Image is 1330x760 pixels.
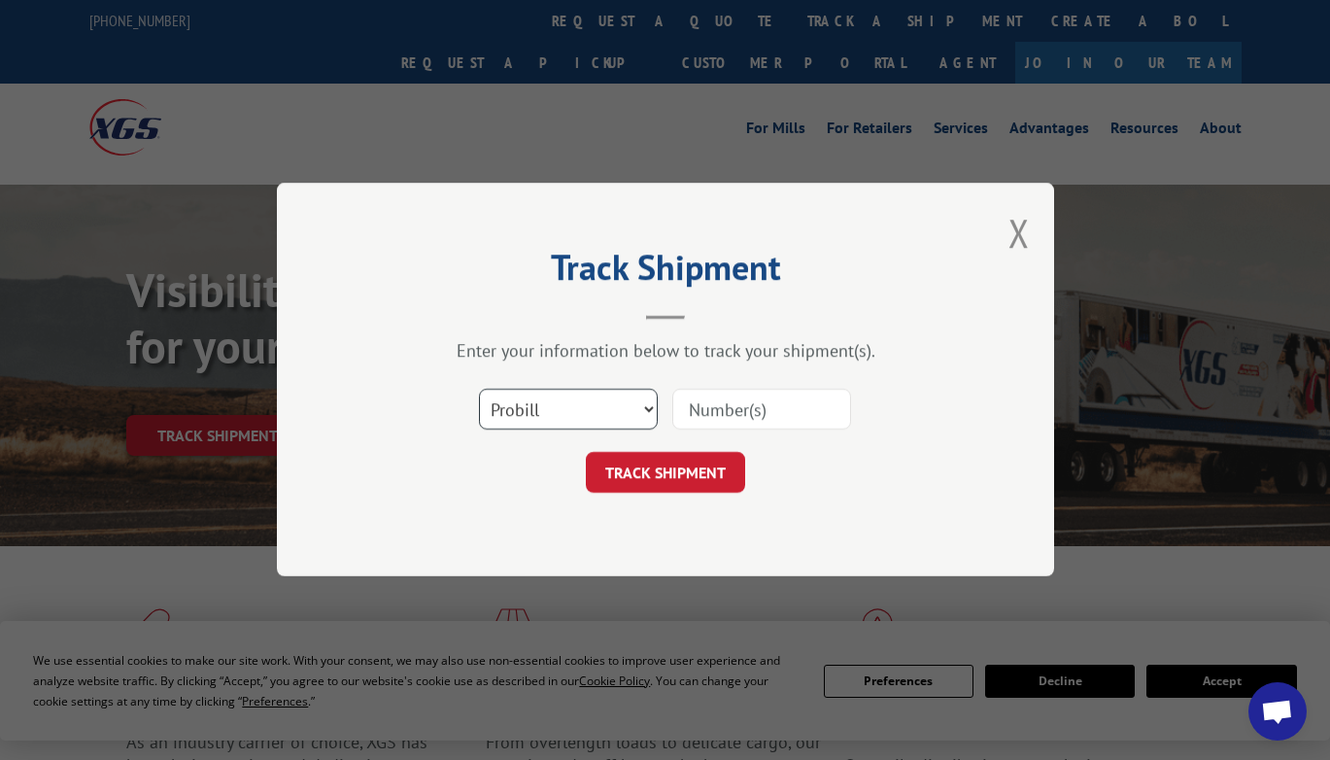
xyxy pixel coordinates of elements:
div: Enter your information below to track your shipment(s). [374,340,957,363]
input: Number(s) [672,390,851,431]
h2: Track Shipment [374,254,957,291]
button: TRACK SHIPMENT [586,453,745,494]
button: Close modal [1008,207,1030,259]
div: Open chat [1248,682,1307,741]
